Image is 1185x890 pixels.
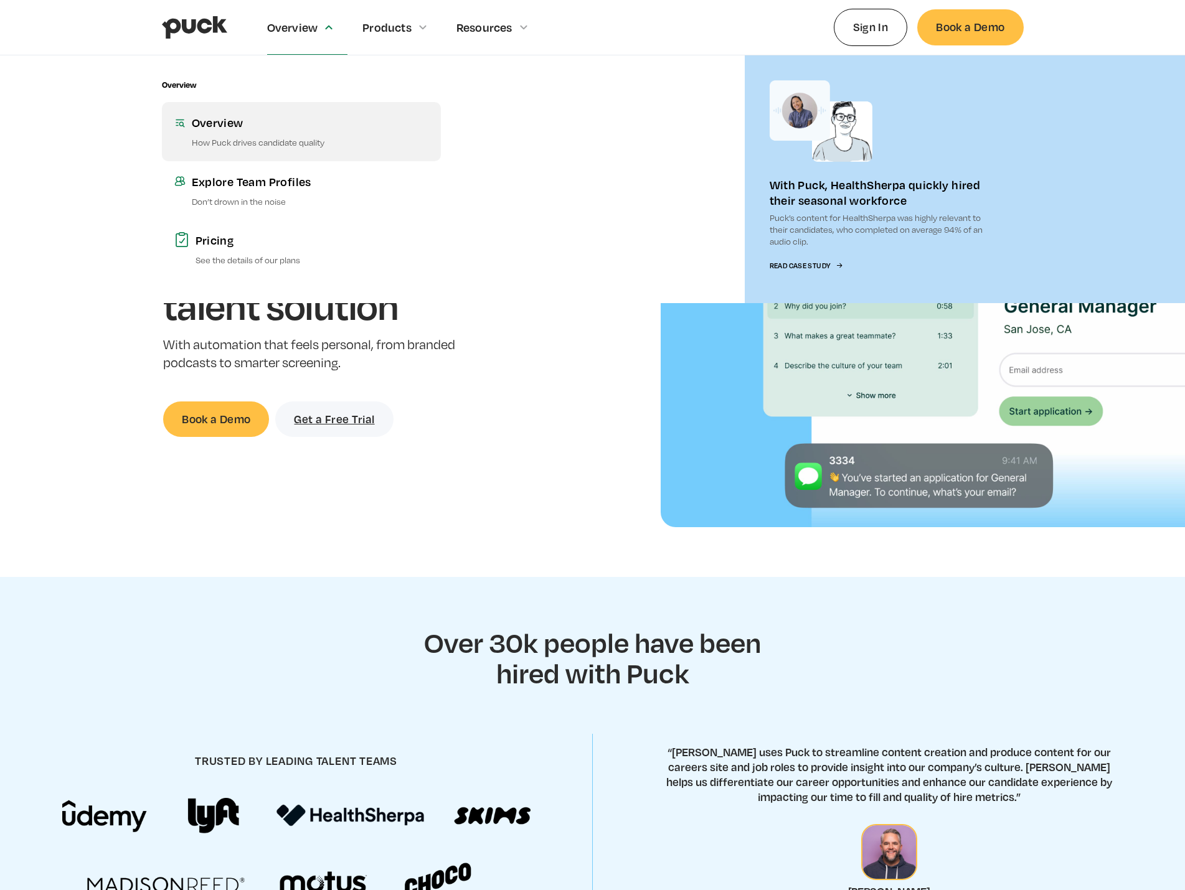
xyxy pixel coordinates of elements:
a: With Puck, HealthSherpa quickly hired their seasonal workforcePuck’s content for HealthSherpa was... [745,55,1024,303]
div: Products [362,21,412,34]
a: PricingSee the details of our plans [162,220,441,278]
p: “[PERSON_NAME] uses Puck to streamline content creation and produce content for our careers site ... [655,744,1123,804]
p: See the details of our plans [196,254,428,266]
div: Pricing [196,232,428,248]
div: With Puck, HealthSherpa quickly hired their seasonal workforce [770,177,999,208]
div: Read Case Study [770,262,831,270]
a: Explore Team ProfilesDon’t drown in the noise [162,161,441,220]
div: Resources [456,21,512,34]
a: Book a Demo [163,401,269,437]
h4: trusted by leading talent teams [195,754,397,768]
p: Puck’s content for HealthSherpa was highly relevant to their candidates, who completed on average... [770,212,999,248]
div: Overview [162,80,196,90]
p: How Puck drives candidate quality [192,136,428,148]
p: With automation that feels personal, from branded podcasts to smarter screening. [163,336,459,372]
a: OverviewHow Puck drives candidate quality [162,102,441,161]
div: Overview [192,115,428,130]
h2: Over 30k people have been hired with Puck [409,627,777,688]
div: Explore Team Profiles [192,174,428,189]
a: Book a Demo [917,9,1023,45]
p: Don’t drown in the noise [192,195,428,207]
a: Sign In [834,9,908,45]
div: Overview [267,21,318,34]
h1: The inbound talent solution [163,244,459,326]
a: Get a Free Trial [275,401,393,437]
